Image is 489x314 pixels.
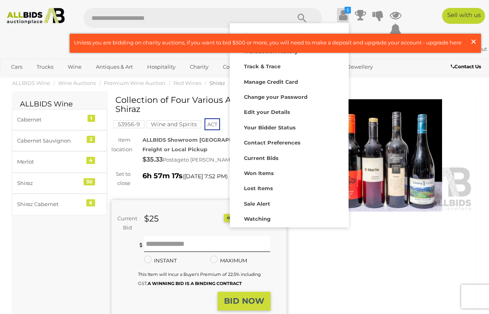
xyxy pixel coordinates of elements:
li: Watch this item [224,214,247,222]
mark: 53956-9 [113,120,144,128]
strong: Watching [244,216,271,222]
strong: $35.33 [142,156,163,163]
a: Shiraz [209,80,225,86]
a: Edit your Details [230,104,349,119]
a: Red Wines [173,80,201,86]
div: Cabernet Sauvignon [17,136,83,145]
div: Shiraz Cabernet [17,200,83,209]
a: Watching [230,210,349,225]
a: Manage Credit Card [230,73,349,89]
div: 30 [84,178,95,185]
strong: Sale Alert [244,200,270,207]
div: Postage [142,154,286,166]
button: Search [282,8,322,28]
strong: $25 [144,214,159,223]
strong: BID NOW [224,296,264,306]
a: $ [337,8,349,22]
h2: ALLBIDS Wine [20,100,99,108]
strong: Lost Items [244,185,273,191]
div: 2 [87,136,95,143]
a: Your Bidder Status [230,119,349,134]
a: Premium Wine Auction [104,80,166,86]
a: Current Bids [230,150,349,165]
a: ALLBIDS Wine [12,80,50,86]
a: Merlot 4 [12,151,107,172]
a: Antiques & Art [91,60,138,73]
div: 4 [86,157,95,164]
a: Charity [185,60,214,73]
b: A WINNING BID IS A BINDING CONTRACT [148,281,242,286]
i: $ [345,7,351,13]
a: Cabernet Sauvignon 2 [12,130,107,151]
span: ACT [205,118,220,130]
div: Set to close [105,170,136,188]
label: MAXIMUM [210,256,247,265]
a: [GEOGRAPHIC_DATA] [66,73,133,87]
div: Current Bid [111,214,138,233]
a: Cabernet 1 [12,109,107,130]
img: Allbids.com.au [4,8,68,24]
a: Your Consignments [230,225,349,241]
label: INSTANT [144,256,177,265]
strong: 6h 57m 17s [142,171,183,180]
a: Trucks [31,60,58,73]
small: This Item will incur a Buyer's Premium of 22.5% including GST. [138,272,261,286]
span: × [470,34,477,49]
a: Sale Alert [230,195,349,210]
a: Change your Password [230,89,349,104]
div: Cabernet [17,115,83,124]
button: BID NOW [218,292,271,310]
a: Wine and Spirits [146,121,201,127]
a: Jewellery [343,60,378,73]
strong: $17.57 to spend on auctions [244,33,320,39]
strong: Current Bids [244,155,279,161]
a: Shiraz Cabernet 6 [12,194,107,215]
strong: Manage Credit Card [244,79,298,85]
a: Track & Trace [230,58,349,73]
a: Contact Us [451,62,483,71]
div: Item location [105,135,136,154]
strong: Freight or Local Pickup [142,146,207,152]
h1: Collection of Four Various Australian Shiraz [115,95,284,114]
a: Hospitality [142,60,181,73]
strong: Change your Password [244,94,308,100]
a: Lost Items [230,180,349,195]
a: $17.57 to spend on auctions [230,27,349,42]
button: Watch [224,214,247,222]
div: Shiraz [17,179,83,188]
span: [DATE] 7:52 PM [184,173,226,180]
a: Wine Auctions [58,80,96,86]
a: Sports [35,73,62,87]
a: Won Items [230,165,349,180]
strong: Track & Trace [244,63,281,69]
a: Contact Preferences [230,134,349,149]
div: Merlot [17,157,83,166]
span: to [PERSON_NAME], ACT, 2606 [184,156,263,163]
a: Wine [62,60,87,73]
strong: Contact Preferences [244,139,300,146]
b: Contact Us [451,64,481,69]
a: Computers [218,60,257,73]
a: 53956-9 [113,121,144,127]
strong: Your Bidder Status [244,124,296,131]
mark: Wine and Spirits [146,120,201,128]
div: 1 [88,115,95,122]
a: Cars [6,60,27,73]
strong: Edit your Details [244,109,290,115]
a: Office [6,73,31,87]
span: ( ) [183,173,228,179]
a: Sell with us [442,8,485,24]
div: 6 [86,199,95,206]
strong: Won Items [244,170,274,176]
strong: ALLBIDS Showroom [GEOGRAPHIC_DATA] [142,137,259,143]
a: Shiraz 30 [12,173,107,194]
img: Collection of Four Various Australian Shiraz [298,99,473,212]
